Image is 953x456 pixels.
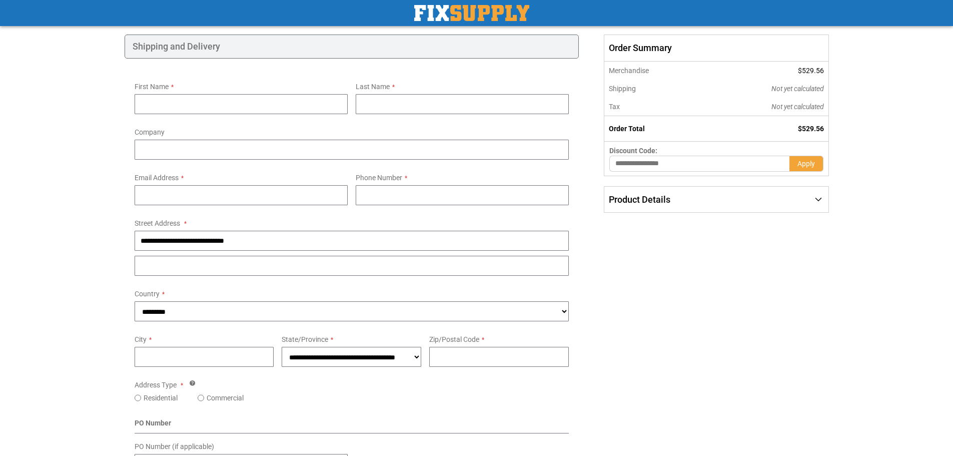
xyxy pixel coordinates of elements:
th: Merchandise [604,62,704,80]
span: Company [135,128,165,136]
label: Commercial [207,393,244,403]
span: State/Province [282,335,328,343]
span: Discount Code: [609,147,657,155]
span: $529.56 [798,125,824,133]
span: Product Details [609,194,670,205]
span: PO Number (if applicable) [135,442,214,450]
a: store logo [414,5,529,21]
strong: Order Total [609,125,645,133]
span: Apply [797,160,815,168]
th: Tax [604,98,704,116]
span: Address Type [135,381,177,389]
span: Not yet calculated [771,103,824,111]
span: Email Address [135,174,179,182]
span: City [135,335,147,343]
span: Not yet calculated [771,85,824,93]
img: Fix Industrial Supply [414,5,529,21]
div: Shipping and Delivery [125,35,579,59]
span: Last Name [356,83,390,91]
span: Street Address [135,219,180,227]
span: $529.56 [798,67,824,75]
label: Residential [144,393,178,403]
button: Apply [789,156,823,172]
span: Phone Number [356,174,402,182]
span: Order Summary [604,35,828,62]
span: Zip/Postal Code [429,335,479,343]
span: Shipping [609,85,636,93]
div: PO Number [135,418,569,433]
span: First Name [135,83,169,91]
span: Country [135,290,160,298]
